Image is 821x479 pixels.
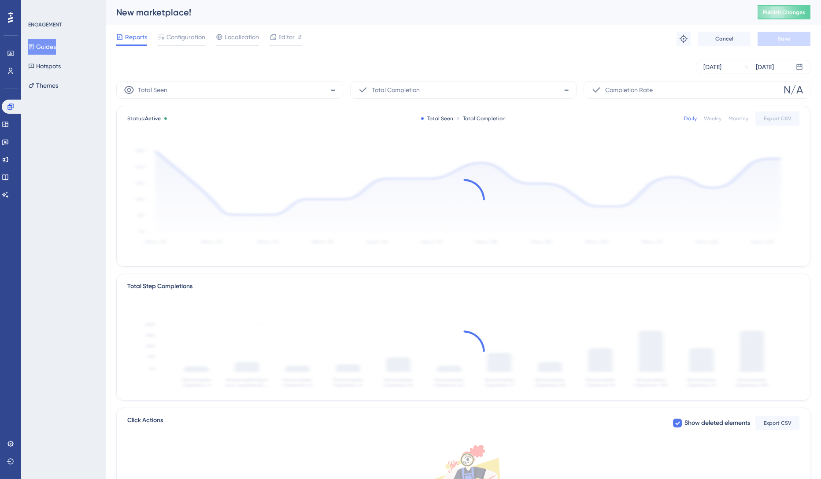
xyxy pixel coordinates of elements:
span: Completion Rate [605,85,653,95]
span: Editor [278,32,295,42]
span: Total Seen [138,85,167,95]
div: Total Completion [457,115,506,122]
button: Publish Changes [758,5,810,19]
div: Total Seen [421,115,453,122]
button: Export CSV [755,111,799,126]
button: Themes [28,78,58,93]
div: Daily [684,115,697,122]
span: Status: [127,115,161,122]
div: Total Step Completions [127,281,192,292]
button: Save [758,32,810,46]
span: Save [778,35,790,42]
div: Weekly [704,115,721,122]
span: - [564,83,569,97]
span: Click Actions [127,415,163,431]
div: Monthly [729,115,748,122]
div: [DATE] [756,62,774,72]
div: ENGAGEMENT [28,21,62,28]
span: Total Completion [372,85,420,95]
span: - [330,83,336,97]
span: Export CSV [764,420,791,427]
button: Guides [28,39,56,55]
span: Localization [225,32,259,42]
span: Active [145,115,161,122]
span: Show deleted elements [684,418,750,428]
span: N/A [784,83,803,97]
span: Cancel [715,35,733,42]
div: New marketplace! [116,6,736,19]
button: Cancel [698,32,751,46]
span: Publish Changes [763,9,805,16]
span: Configuration [166,32,205,42]
span: Reports [125,32,147,42]
span: Export CSV [764,115,791,122]
button: Export CSV [755,416,799,430]
button: Hotspots [28,58,61,74]
div: [DATE] [703,62,721,72]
